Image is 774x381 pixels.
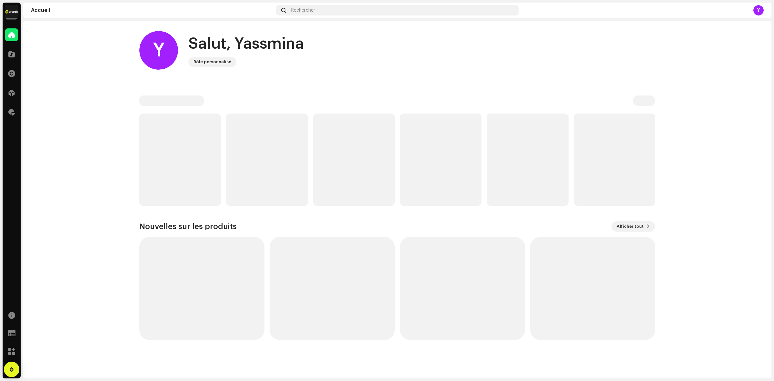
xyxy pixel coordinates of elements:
img: 6b198820-6d9f-4d8e-bd7e-78ab9e57ca24 [5,5,18,18]
div: Rôle personnalisé [193,58,231,66]
button: Afficher tout [611,221,655,232]
h3: Nouvelles sur les produits [139,221,237,232]
div: Salut, Yassmina [188,34,304,54]
span: Afficher tout [617,220,644,233]
div: Open Intercom Messenger [4,362,19,377]
div: Accueil [31,8,273,13]
div: Y [139,31,178,70]
div: Y [753,5,764,15]
span: Rechercher [291,8,315,13]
